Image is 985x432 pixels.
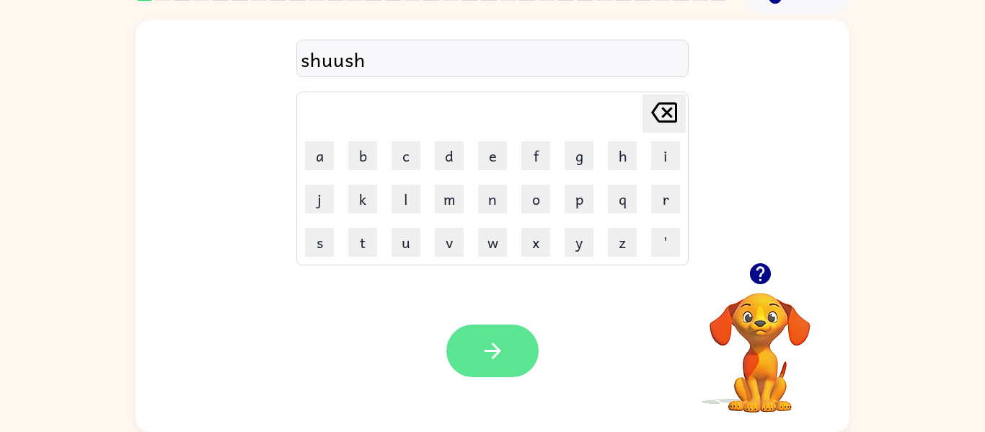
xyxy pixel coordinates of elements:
[478,228,507,257] button: w
[521,228,550,257] button: x
[651,141,680,170] button: i
[521,185,550,213] button: o
[348,141,377,170] button: b
[565,141,593,170] button: g
[521,141,550,170] button: f
[305,141,334,170] button: a
[688,270,832,415] video: Your browser must support playing .mp4 files to use Literably. Please try using another browser.
[305,228,334,257] button: s
[478,185,507,213] button: n
[565,185,593,213] button: p
[348,185,377,213] button: k
[392,228,420,257] button: u
[305,185,334,213] button: j
[435,185,464,213] button: m
[392,185,420,213] button: l
[565,228,593,257] button: y
[435,228,464,257] button: v
[608,228,637,257] button: z
[651,228,680,257] button: '
[301,44,684,74] div: shuush
[608,141,637,170] button: h
[348,228,377,257] button: t
[478,141,507,170] button: e
[392,141,420,170] button: c
[435,141,464,170] button: d
[608,185,637,213] button: q
[651,185,680,213] button: r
